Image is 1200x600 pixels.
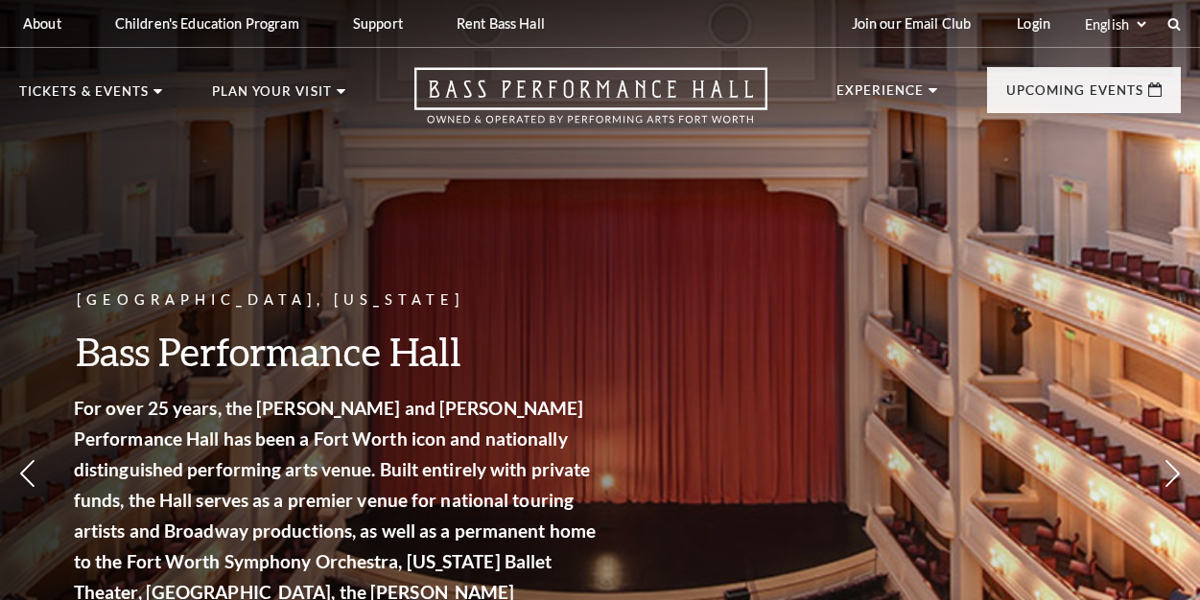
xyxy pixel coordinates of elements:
[836,84,925,107] p: Experience
[353,15,403,32] p: Support
[23,15,61,32] p: About
[77,288,604,312] p: [GEOGRAPHIC_DATA], [US_STATE]
[115,15,299,32] p: Children's Education Program
[77,327,604,376] h3: Bass Performance Hall
[1081,15,1149,34] select: Select:
[212,85,332,108] p: Plan Your Visit
[457,15,545,32] p: Rent Bass Hall
[1006,84,1143,107] p: Upcoming Events
[19,85,149,108] p: Tickets & Events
